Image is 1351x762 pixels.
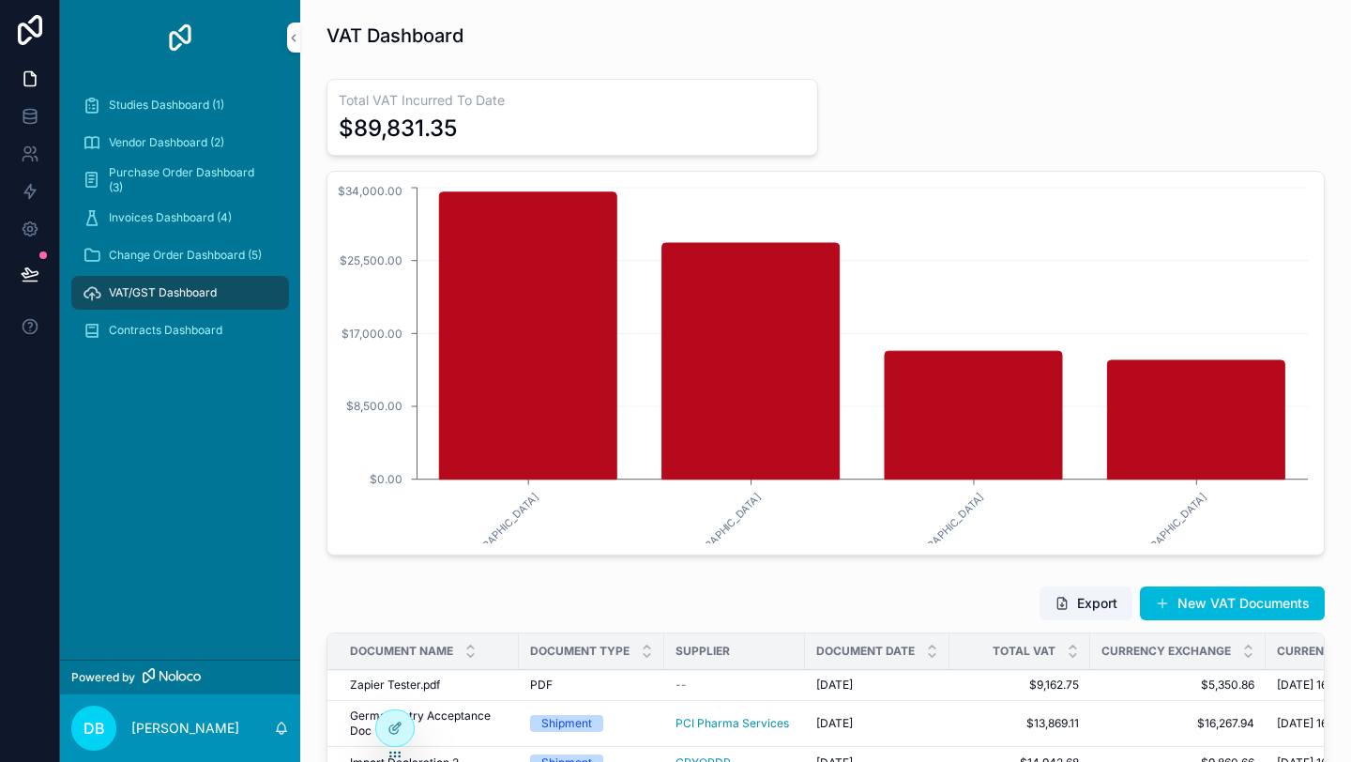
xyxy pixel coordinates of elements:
span: [DATE] 16:55 [1277,678,1343,693]
text: [GEOGRAPHIC_DATA] [678,490,764,575]
span: Powered by [71,670,135,685]
span: Document Date [816,644,915,659]
tspan: $25,500.00 [340,253,402,267]
a: Studies Dashboard (1) [71,88,289,122]
text: [GEOGRAPHIC_DATA] [456,490,541,575]
span: Document Name [350,644,453,659]
span: Purchase Order Dashboard (3) [109,165,270,195]
a: Shipment [530,715,653,732]
a: Contracts Dashboard [71,313,289,347]
span: Currency Exchange [1101,644,1231,659]
tspan: $17,000.00 [342,327,402,341]
span: Zapier Tester.pdf [350,678,440,693]
a: German Entry Acceptance Doc [350,709,508,739]
div: Shipment [541,715,592,732]
p: [PERSON_NAME] [131,719,239,738]
tspan: $0.00 [370,472,402,486]
h1: VAT Dashboard [326,23,463,49]
h3: Total VAT Incurred To Date [339,91,806,110]
span: DB [83,717,105,739]
a: PCI Pharma Services [675,716,794,731]
span: Vendor Dashboard (2) [109,135,224,150]
div: scrollable content [60,75,300,372]
text: [GEOGRAPHIC_DATA] [902,490,987,575]
a: -- [675,678,794,693]
a: [DATE] [816,678,938,693]
span: Contracts Dashboard [109,323,222,338]
a: Vendor Dashboard (2) [71,126,289,160]
span: [DATE] [816,678,853,693]
a: [DATE] [816,716,938,731]
a: Invoices Dashboard (4) [71,201,289,235]
button: Export [1040,587,1132,620]
tspan: $34,000.00 [338,184,402,198]
a: PCI Pharma Services [675,716,789,731]
span: PDF [530,678,553,693]
span: Total VAT [993,644,1055,659]
a: $16,267.94 [1101,716,1254,731]
a: Powered by [60,660,300,694]
span: Supplier [675,644,730,659]
span: Change Order Dashboard (5) [109,248,262,263]
button: New VAT Documents [1140,587,1325,620]
span: -- [675,678,687,693]
span: [DATE] 16:52 [1277,716,1343,731]
a: $5,350.86 [1101,678,1254,693]
div: $89,831.35 [339,114,457,144]
img: App logo [165,23,195,53]
a: $13,869.11 [961,716,1079,731]
text: [GEOGRAPHIC_DATA] [1124,490,1209,575]
a: PDF [530,678,653,693]
a: Zapier Tester.pdf [350,678,508,693]
a: Purchase Order Dashboard (3) [71,163,289,197]
span: Document Type [530,644,630,659]
span: Studies Dashboard (1) [109,98,224,113]
span: [DATE] [816,716,853,731]
a: VAT/GST Dashboard [71,276,289,310]
a: Change Order Dashboard (5) [71,238,289,272]
tspan: $8,500.00 [346,399,402,413]
a: $9,162.75 [961,678,1079,693]
span: Invoices Dashboard (4) [109,210,232,225]
span: VAT/GST Dashboard [109,285,217,300]
div: chart [339,183,1313,543]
